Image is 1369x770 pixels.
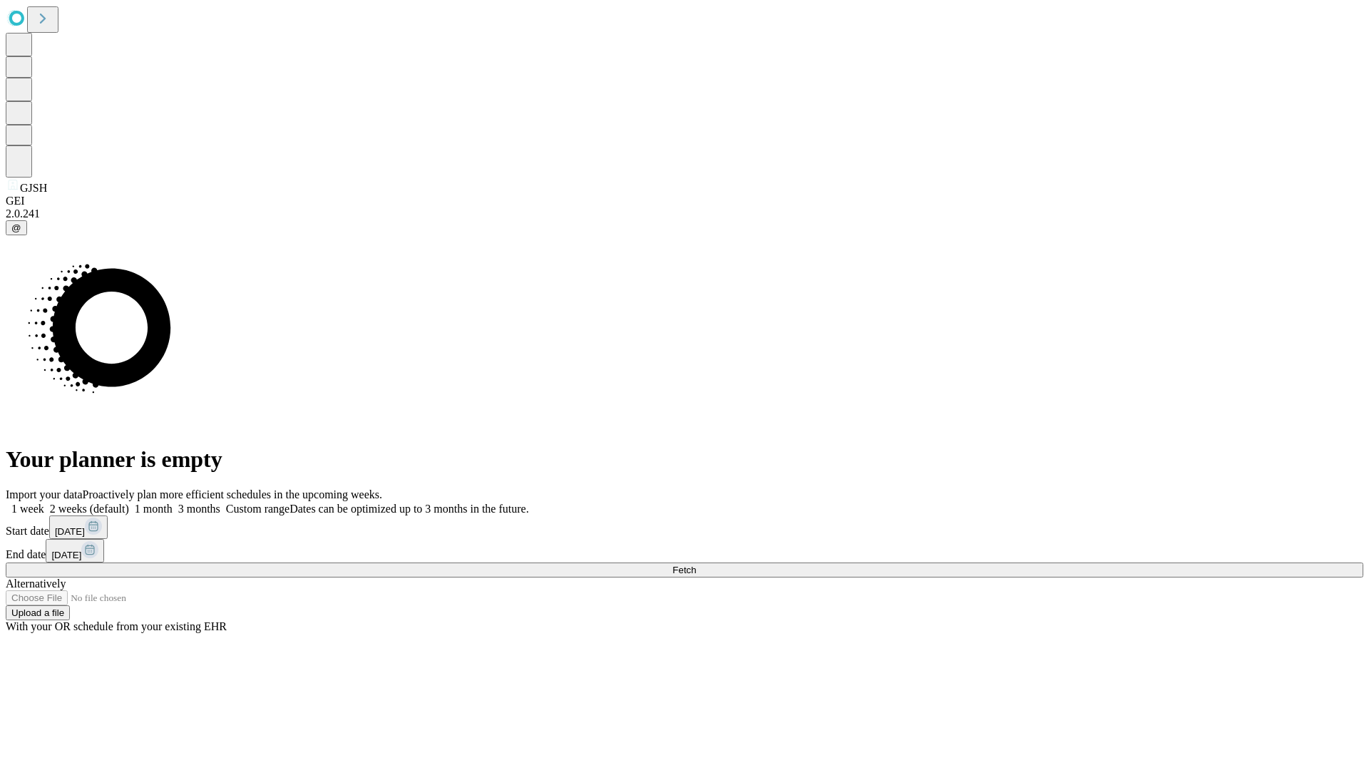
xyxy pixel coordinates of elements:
div: GEI [6,195,1363,207]
span: 1 month [135,503,173,515]
span: 1 week [11,503,44,515]
span: Proactively plan more efficient schedules in the upcoming weeks. [83,488,382,500]
button: Upload a file [6,605,70,620]
button: [DATE] [49,515,108,539]
span: 3 months [178,503,220,515]
button: Fetch [6,563,1363,577]
span: With your OR schedule from your existing EHR [6,620,227,632]
div: 2.0.241 [6,207,1363,220]
span: Custom range [226,503,289,515]
span: Alternatively [6,577,66,590]
span: Dates can be optimized up to 3 months in the future. [289,503,528,515]
span: Fetch [672,565,696,575]
span: [DATE] [55,526,85,537]
span: GJSH [20,182,47,194]
h1: Your planner is empty [6,446,1363,473]
div: End date [6,539,1363,563]
span: [DATE] [51,550,81,560]
span: Import your data [6,488,83,500]
button: [DATE] [46,539,104,563]
span: @ [11,222,21,233]
div: Start date [6,515,1363,539]
button: @ [6,220,27,235]
span: 2 weeks (default) [50,503,129,515]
